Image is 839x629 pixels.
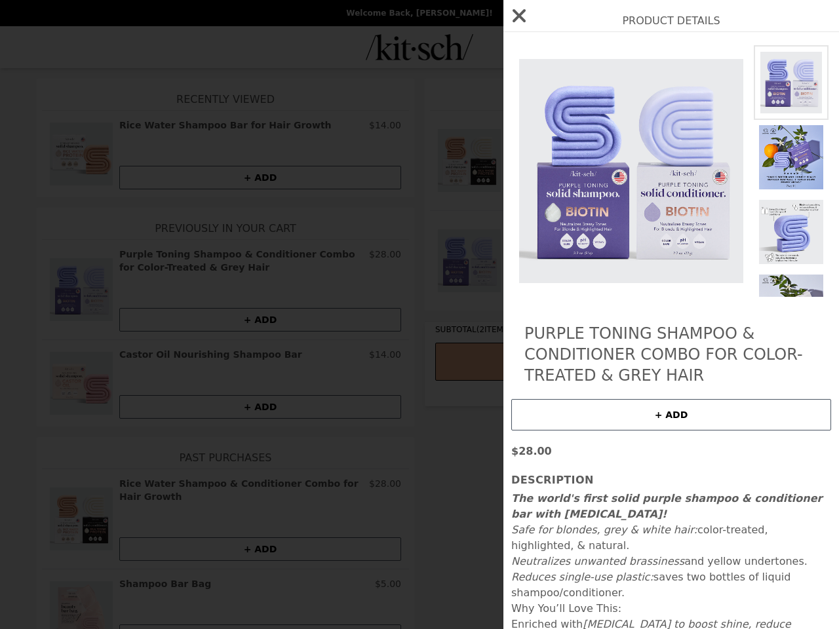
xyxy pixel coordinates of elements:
[754,45,829,120] img: Default Title
[754,269,829,344] img: Default Title
[511,444,831,459] p: $28.00
[511,554,831,569] li: and yellow undertones.
[511,472,831,488] h3: Description
[511,524,697,536] strong: Safe for blondes, grey & white hair:
[511,399,831,430] button: + ADD
[511,602,621,615] strong: Why You’ll Love This:
[511,571,654,583] strong: Reduces single-use plastic:
[754,120,829,195] img: Default Title
[511,492,822,520] strong: The world's first solid purple shampoo & conditioner bar with [MEDICAL_DATA]!
[754,195,829,269] img: Default Title
[511,45,751,297] img: Default Title
[511,522,831,554] li: color-treated, highlighted, & natural.
[511,555,684,567] strong: Neutralizes unwanted brassiness
[511,569,831,601] li: saves two bottles of liquid shampoo/conditioner.
[524,323,818,386] h2: Purple Toning Shampoo & Conditioner Combo for Color-Treated & Grey Hair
